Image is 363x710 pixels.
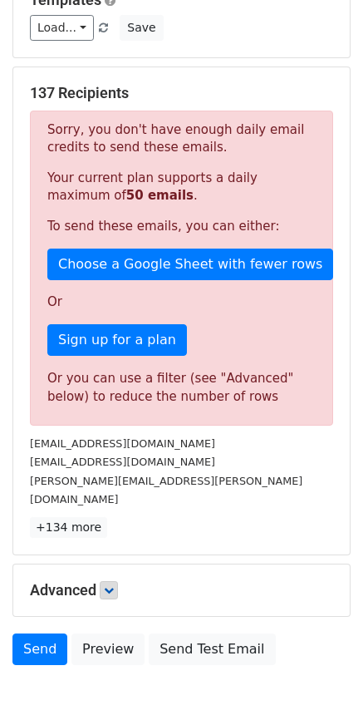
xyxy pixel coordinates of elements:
[47,324,187,356] a: Sign up for a plan
[30,437,215,450] small: [EMAIL_ADDRESS][DOMAIN_NAME]
[280,630,363,710] iframe: Chat Widget
[47,249,333,280] a: Choose a Google Sheet with fewer rows
[30,84,333,102] h5: 137 Recipients
[71,634,145,665] a: Preview
[30,15,94,41] a: Load...
[47,293,316,311] p: Or
[30,581,333,599] h5: Advanced
[47,170,316,205] p: Your current plan supports a daily maximum of .
[30,456,215,468] small: [EMAIL_ADDRESS][DOMAIN_NAME]
[47,121,316,156] p: Sorry, you don't have enough daily email credits to send these emails.
[47,369,316,407] div: Or you can use a filter (see "Advanced" below) to reduce the number of rows
[12,634,67,665] a: Send
[47,218,316,235] p: To send these emails, you can either:
[149,634,275,665] a: Send Test Email
[30,517,107,538] a: +134 more
[120,15,163,41] button: Save
[126,188,194,203] strong: 50 emails
[30,475,302,506] small: [PERSON_NAME][EMAIL_ADDRESS][PERSON_NAME][DOMAIN_NAME]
